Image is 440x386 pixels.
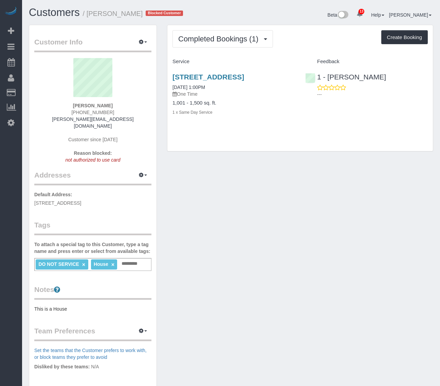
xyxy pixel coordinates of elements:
a: [PERSON_NAME] [389,12,432,18]
a: [PERSON_NAME][EMAIL_ADDRESS][DOMAIN_NAME] [52,116,133,129]
a: 13 [353,7,366,22]
strong: Reason blocked: [74,150,112,156]
a: Help [371,12,384,18]
p: --- [317,91,428,98]
legend: Team Preferences [34,326,151,341]
pre: This is a House [34,306,151,312]
span: N/A [91,364,99,369]
span: Blocked Customer [146,11,183,16]
button: Create Booking [381,30,428,44]
label: Disliked by these teams: [34,363,90,370]
span: DO NOT SERVICE [38,261,79,267]
small: 1 x Same Day Service [172,110,213,115]
a: Beta [328,12,349,18]
label: Default Address: [34,191,72,198]
h4: Feedback [305,59,428,65]
h4: 1,001 - 1,500 sq. ft. [172,100,295,106]
span: Customer since [DATE] [68,137,117,142]
span: Completed Bookings (1) [178,35,262,43]
img: Automaid Logo [4,7,18,16]
a: Customers [29,6,80,18]
legend: Notes [34,284,151,300]
h4: Service [172,59,295,65]
span: [PHONE_NUMBER] [71,110,114,115]
span: 13 [359,9,364,14]
a: × [111,262,114,268]
p: One Time [172,91,295,97]
a: [STREET_ADDRESS] [172,73,244,81]
a: × [82,262,85,268]
label: To attach a special tag to this Customer, type a tag name and press enter or select from availabl... [34,241,151,255]
legend: Customer Info [34,37,151,52]
span: [STREET_ADDRESS] [34,200,81,206]
button: Completed Bookings (1) [172,30,273,48]
span: House [94,261,108,267]
a: [DATE] 1:00PM [172,85,205,90]
img: New interface [337,11,348,20]
legend: Tags [34,220,151,235]
strong: [PERSON_NAME] [73,103,113,108]
a: Set the teams that the Customer prefers to work with, or block teams they prefer to avoid [34,348,147,360]
small: / [PERSON_NAME] [83,10,143,17]
em: not authorized to use card [66,157,121,163]
a: 1 - [PERSON_NAME] [305,73,386,81]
